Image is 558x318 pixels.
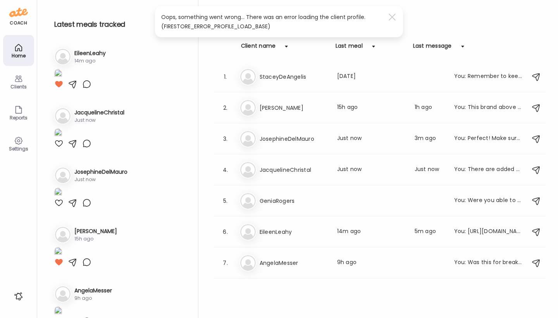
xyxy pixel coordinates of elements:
[415,103,445,112] div: 1h ago
[240,255,256,271] img: bg-avatar-default.svg
[260,72,328,81] h3: StaceyDeAngelis
[55,227,71,242] img: bg-avatar-default.svg
[260,227,328,237] h3: EileenLeahy
[5,84,33,89] div: Clients
[240,131,256,147] img: bg-avatar-default.svg
[337,134,405,143] div: Just now
[221,72,230,81] div: 1.
[260,103,328,112] h3: [PERSON_NAME]
[221,196,230,206] div: 5.
[415,134,445,143] div: 3m ago
[337,72,405,81] div: [DATE]
[337,258,405,268] div: 9h ago
[54,128,62,139] img: images%2FegTRoFg71Vh79bOemLN995wOicv2%2FH4AQf0kiRUSNTeBvJEm9%2Fp7090WGh678vnuKoIRlQ_1080
[260,165,328,175] h3: JacquelineChristal
[74,168,127,176] h3: JosephineDelMauro
[336,42,363,54] div: Last meal
[337,165,405,175] div: Just now
[337,103,405,112] div: 15h ago
[74,287,112,295] h3: AngelaMesser
[413,42,452,54] div: Last message
[221,134,230,143] div: 3.
[55,286,71,302] img: bg-avatar-default.svg
[240,224,256,240] img: bg-avatar-default.svg
[241,42,276,54] div: Client name
[260,134,328,143] h3: JosephineDelMauro
[240,162,256,178] img: bg-avatar-default.svg
[54,306,62,317] img: images%2FW9dolq8i89TzrMF3Mh1fXiVk3yM2%2FY7Bn58VunZF6uTRFBeCf%2FxwPjNhmLinMMFsGfwnQR_1080
[10,20,27,26] div: coach
[240,193,256,209] img: bg-avatar-default.svg
[337,227,405,237] div: 14m ago
[454,227,522,237] div: You: [URL][DOMAIN_NAME]
[74,295,112,302] div: 9h ago
[74,176,127,183] div: Just now
[5,146,33,151] div: Settings
[240,100,256,116] img: bg-avatar-default.svg
[74,235,117,242] div: 15h ago
[5,115,33,120] div: Reports
[54,188,62,198] img: images%2FBtcYaOeRBEZZ6EOPoqpbbQeiyiD3%2FCkgGI8Ymwde0d09OWg5M%2FnYB7lXf1h3o1AvPt0RKE_1080
[74,49,106,57] h3: EileenLeahy
[454,103,522,112] div: You: This brand above is vetted by a coach
[74,57,106,64] div: 14m ago
[74,109,124,117] h3: JacquelineChristal
[54,247,62,258] img: images%2F21MIQOuL1iQdPOV9bLjdDySHdXN2%2FBlWB33Dkb2ZBKGMPoNkS%2FgBD7EcruzV08VhvfErTI_1080
[454,165,522,175] div: You: There are added benefits to L-theanine and [MEDICAL_DATA] to Alkalize, but I pick my battles...
[221,103,230,112] div: 2.
[415,227,445,237] div: 5m ago
[74,227,117,235] h3: [PERSON_NAME]
[240,69,256,85] img: bg-avatar-default.svg
[54,19,186,30] h2: Latest meals tracked
[9,6,28,19] img: ate
[55,168,71,183] img: bg-avatar-default.svg
[5,53,33,58] div: Home
[221,227,230,237] div: 6.
[55,49,71,64] img: bg-avatar-default.svg
[54,69,62,79] img: images%2FkL49VY16jQYAx86opI0hkphHEfx1%2F02fuv2ag87GcG6DrvjtC%2FfjfKVvY05CN10aJ7c15N_1080
[221,258,230,268] div: 7.
[454,258,522,268] div: You: Was this for breakfast [DATE]?
[260,196,328,206] h3: GeniaRogers
[161,12,384,31] div: Oops, something went wrong... There was an error loading the client profile. (FIRESTORE_ERROR_PRO...
[454,134,522,143] div: You: Perfect! Make sure your add ons don’t include too many fat servings or carbs, and yes to dou...
[260,258,328,268] h3: AngelaMesser
[221,165,230,175] div: 4.
[74,117,124,124] div: Just now
[55,108,71,124] img: bg-avatar-default.svg
[454,196,522,206] div: You: Were you able to rest last night? Hopefully you’re feeling a little better.
[415,165,445,175] div: Just now
[454,72,522,81] div: You: Remember to keep logging your meals through the weekend so I can help guide you.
